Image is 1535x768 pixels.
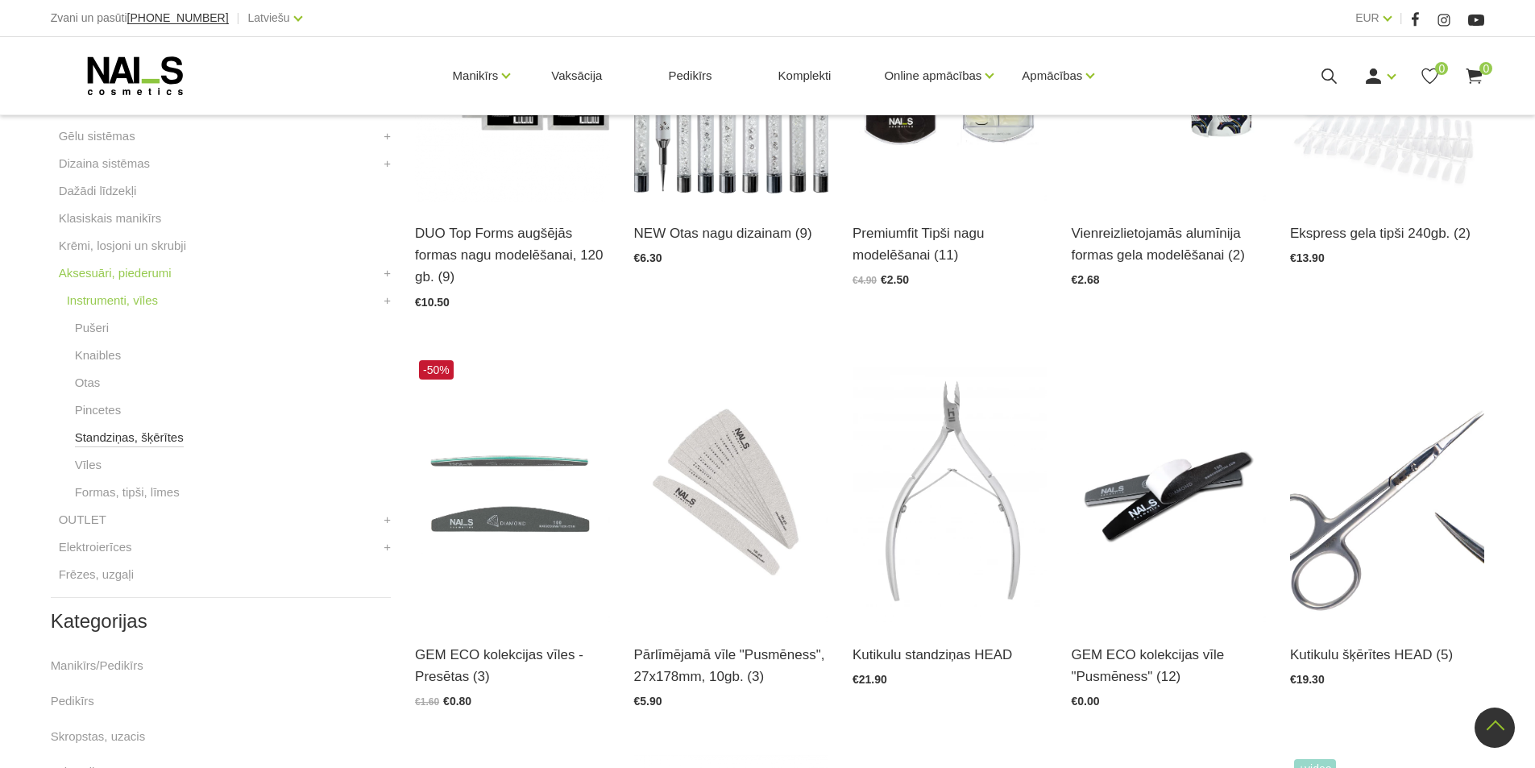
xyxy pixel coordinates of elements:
[59,565,134,584] a: Frēzes, uzgaļi
[1479,62,1492,75] span: 0
[127,11,229,24] span: [PHONE_NUMBER]
[51,691,94,711] a: Pedikīrs
[384,154,391,173] a: +
[853,275,877,286] span: €4.90
[1290,251,1325,264] span: €13.90
[59,154,150,173] a: Dizaina sistēmas
[1290,222,1484,244] a: Ekspress gela tipši 240gb. (2)
[1400,8,1403,28] span: |
[853,673,887,686] span: €21.90
[59,510,106,529] a: OUTLET
[384,291,391,310] a: +
[51,727,146,746] a: Skropstas, uzacis
[634,251,662,264] span: €6.30
[384,510,391,529] a: +
[1420,66,1440,86] a: 0
[419,360,454,380] span: -50%
[59,209,162,228] a: Klasiskais manikīrs
[75,401,122,420] a: Pincetes
[75,373,101,392] a: Otas
[75,483,180,502] a: Formas, tipši, līmes
[1071,222,1265,266] a: Vienreizlietojamās alumīnija formas gela modelēšanai (2)
[1290,673,1325,686] span: €19.30
[1071,644,1265,687] a: GEM ECO kolekcijas vīle "Pusmēness" (12)
[51,656,143,675] a: Manikīrs/Pedikīrs
[634,644,828,687] a: Pārlīmējamā vīle "Pusmēness", 27x178mm, 10gb. (3)
[415,644,609,687] a: GEM ECO kolekcijas vīles - Presētas (3)
[415,222,609,289] a: DUO Top Forms augšējās formas nagu modelēšanai, 120 gb. (9)
[634,695,662,708] span: €5.90
[384,127,391,146] a: +
[59,127,135,146] a: Gēlu sistēmas
[75,318,110,338] a: Pušeri
[765,37,844,114] a: Komplekti
[453,44,499,108] a: Manikīrs
[1290,356,1484,624] img: Nerūsējošā tērauda šķērītes kutikulas apgriešanai.Īpašības: šaurs taisns asmens, klasiska asmens ...
[634,222,828,244] a: NEW Otas nagu dizainam (9)
[538,37,615,114] a: Vaksācija
[415,356,609,624] img: GEM kolekcijas vīles - Presētas:- 100/100 STR Emerald- 180/180 STR Saphire- 240/240 HM Green Core...
[59,236,186,255] a: Krēmi, losjoni un skrubji
[67,291,158,310] a: Instrumenti, vīles
[655,37,724,114] a: Pedikīrs
[415,696,439,708] span: €1.60
[853,356,1047,624] img: Kutikulu standziņu raksturojumi:NY – 1 – 3 NY – 1 – 5 NY – 1 – 7Medicīnisks nerūsējošais tērauds ...
[443,695,471,708] span: €0.80
[1355,8,1379,27] a: EUR
[75,455,102,475] a: Vīles
[853,222,1047,266] a: Premiumfit Tipši nagu modelēšanai (11)
[634,356,828,624] img: PĀRLĪMĒJAMĀ VĪLE “PUSMĒNESS”Veidi:- “Pusmēness”, 27x178mm, 10gb. (100 (-1))- “Pusmēness”, 27x178m...
[1435,62,1448,75] span: 0
[1464,66,1484,86] a: 0
[384,538,391,557] a: +
[415,296,450,309] span: €10.50
[1071,695,1099,708] span: €0.00
[75,346,122,365] a: Knaibles
[853,644,1047,666] a: Kutikulu standziņas HEAD
[1290,644,1484,666] a: Kutikulu šķērītes HEAD (5)
[75,428,184,447] a: Standziņas, šķērītes
[237,8,240,28] span: |
[127,12,229,24] a: [PHONE_NUMBER]
[51,611,391,632] h2: Kategorijas
[1071,356,1265,624] img: GEM kolekcijas pašlīmējoša taisnas formas vīles.Pusmēness vīļu veidi:- DIAMOND 100/100- RUBY 180/...
[1022,44,1082,108] a: Apmācības
[59,181,137,201] a: Dažādi līdzekļi
[884,44,981,108] a: Online apmācības
[881,273,909,286] span: €2.50
[59,538,132,557] a: Elektroierīces
[1071,273,1099,286] span: €2.68
[51,8,229,28] div: Zvani un pasūti
[384,264,391,283] a: +
[248,8,290,27] a: Latviešu
[59,264,172,283] a: Aksesuāri, piederumi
